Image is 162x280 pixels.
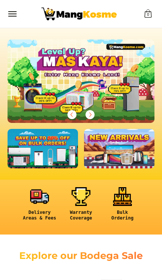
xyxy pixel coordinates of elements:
[8,39,154,123] img: Gaming desktop banner
[64,106,80,123] button: Previous
[82,106,98,123] button: Next
[105,187,139,227] a: <h6><strong>Bulk Ordering</strong></h6>
[41,8,117,20] img: Mang Kosme: Your Home Appliances Warehouse Sale Partner!
[146,13,150,16] span: 0
[64,187,98,227] a: <h6><strong>Warranty Coverage</strong></h6>
[8,250,154,262] h2: Explore our Bodega Sale
[23,187,57,227] a: <h6><strong>Delivery Areas & Fees</strong></h6>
